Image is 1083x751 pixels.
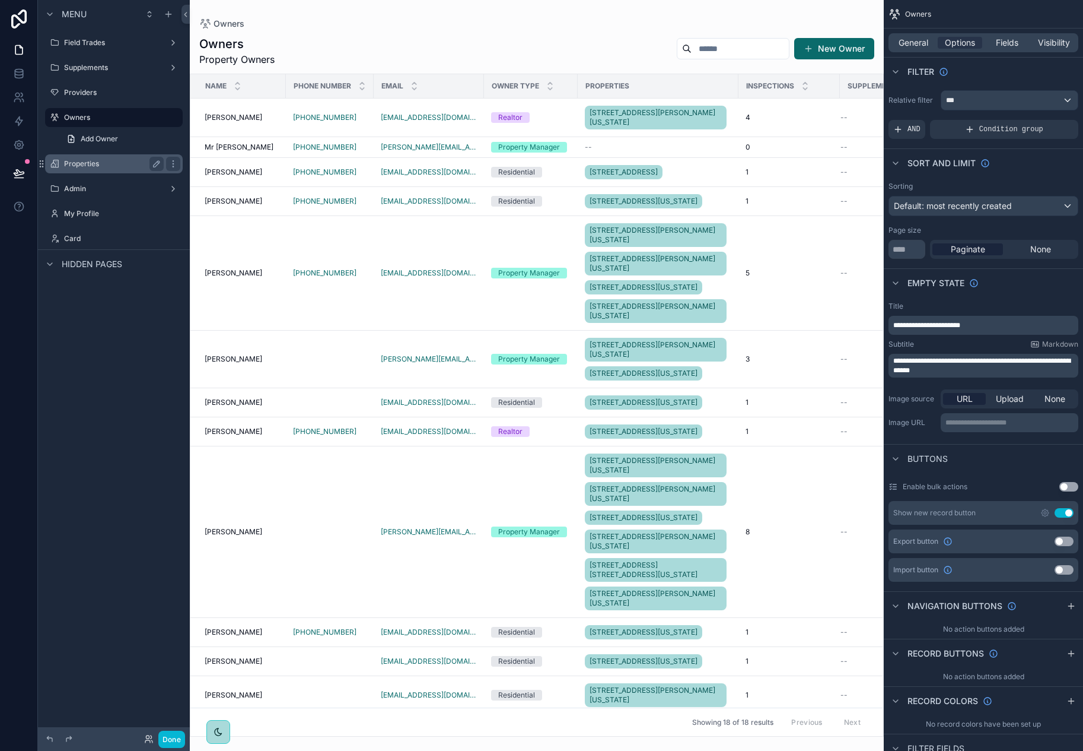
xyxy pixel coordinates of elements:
[1044,393,1065,405] span: None
[888,182,913,191] label: Sorting
[907,125,920,134] span: AND
[884,620,1083,639] div: No action buttons added
[957,393,973,405] span: URL
[893,508,976,518] div: Show new record button
[64,38,164,47] label: Field Trades
[45,179,183,198] a: Admin
[848,81,901,91] span: Supplements
[45,33,183,52] a: Field Trades
[907,277,964,289] span: Empty state
[64,184,164,194] label: Admin
[907,66,934,78] span: Filter
[1042,340,1078,349] span: Markdown
[64,234,180,243] label: Card
[996,393,1024,405] span: Upload
[907,600,1002,612] span: Navigation buttons
[64,63,164,72] label: Supplements
[894,201,1012,211] span: Default: most recently created
[888,196,1078,216] button: Default: most recently created
[1038,37,1070,49] span: Visibility
[907,695,978,707] span: Record colors
[381,81,403,91] span: Email
[62,8,87,20] span: Menu
[893,537,938,546] span: Export button
[888,394,936,404] label: Image source
[45,58,183,77] a: Supplements
[884,667,1083,686] div: No action buttons added
[64,209,180,218] label: My Profile
[45,229,183,248] a: Card
[884,715,1083,734] div: No record colors have been set up
[746,81,794,91] span: Inspections
[888,418,936,427] label: Image URL
[888,226,921,235] label: Page size
[62,258,122,270] span: Hidden pages
[59,129,183,148] a: Add Owner
[888,354,1078,378] div: scrollable content
[941,413,1078,432] div: scrollable content
[945,37,975,49] span: Options
[294,81,351,91] span: Phone Number
[692,718,773,727] span: Showing 18 of 18 results
[1030,243,1051,255] span: None
[996,37,1018,49] span: Fields
[1030,340,1078,349] a: Markdown
[45,154,183,173] a: Properties
[979,125,1043,134] span: Condition group
[64,113,176,122] label: Owners
[951,243,985,255] span: Paginate
[907,157,976,169] span: Sort And Limit
[888,340,914,349] label: Subtitle
[893,565,938,575] span: Import button
[45,83,183,102] a: Providers
[905,9,931,19] span: Owners
[64,88,180,97] label: Providers
[907,453,948,465] span: Buttons
[45,204,183,223] a: My Profile
[585,81,629,91] span: Properties
[903,482,967,492] label: Enable bulk actions
[45,108,183,127] a: Owners
[205,81,227,91] span: Name
[64,159,159,169] label: Properties
[158,731,185,748] button: Done
[81,134,118,144] span: Add Owner
[907,648,984,660] span: Record buttons
[888,96,936,105] label: Relative filter
[899,37,928,49] span: General
[492,81,539,91] span: Owner Type
[888,302,903,311] label: Title
[888,316,1078,335] div: scrollable content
